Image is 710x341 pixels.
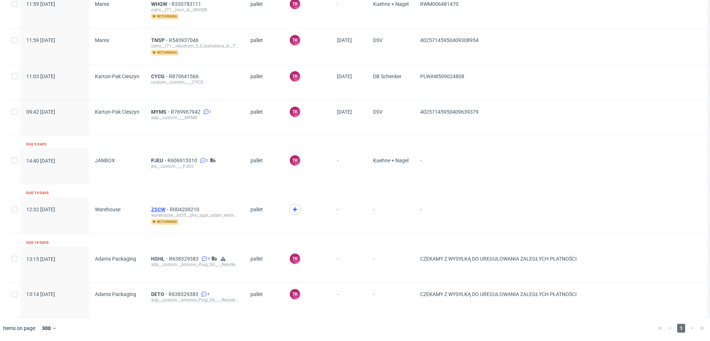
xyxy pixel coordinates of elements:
a: 4 [200,256,210,262]
span: Kuehne + Nagel [373,1,408,19]
span: pallet [250,158,277,175]
span: JANBOX [95,158,115,163]
a: R543937046 [169,37,200,43]
span: 11:03 [DATE] [26,73,55,79]
a: R330783111 [172,1,203,7]
span: Kuehne + Nagel [373,158,408,175]
div: adp__custom__Antonio_Puig_SA__-_Reorder_of_2_shipping_boxes_2_x_48k__HSHL [151,262,239,268]
figcaption: TK [290,254,300,264]
span: - [373,256,408,273]
span: - [373,291,408,309]
span: Marex [95,1,109,7]
a: CYCG [151,73,169,79]
span: returning [151,50,179,56]
span: Adams Packaging [95,256,136,262]
div: Due 14 days [26,190,49,196]
span: RWM006481470 [420,1,458,7]
span: Karton-Pak Cieszyn [95,73,139,79]
span: 2 [206,158,208,163]
a: DETO [151,291,169,297]
span: Warehouse [95,207,120,212]
span: [DATE] [337,37,352,43]
span: pallet [250,109,277,126]
span: CZEKAMY Z WYSYŁKĄ DO UREGULOWANIA ZALEGŁYCH PŁATNOŚCI [420,256,577,262]
a: WHQW [151,1,172,7]
span: 11:59 [DATE] [26,1,55,7]
span: CZEKAMY Z WYSYŁKĄ DO UREGULOWANIA ZALEGŁYCH PŁATNOŚCI [420,291,577,297]
div: ostro__f71__rouri_sl__WHQW [151,7,239,13]
span: pallet [250,256,277,273]
div: jbx__custom____PJEU [151,163,239,169]
span: DB Schenker [373,73,408,91]
span: DSV [373,37,408,56]
a: PJEU [151,158,168,163]
span: - [337,256,361,273]
span: R769967942 [171,109,202,115]
span: 13:14 [DATE] [26,291,55,297]
a: R638329383 [169,256,200,262]
span: [DATE] [337,109,352,115]
span: 40257145950409639379 [420,109,479,115]
figcaption: TK [290,289,300,299]
figcaption: TK [290,71,300,82]
span: returning [151,219,179,225]
span: Adams Packaging [95,291,136,297]
span: pallet [250,291,277,309]
div: custom__custom____CYCG [151,79,239,85]
a: R638329383 [169,291,200,297]
span: - [337,207,361,225]
div: ostro__f71__velodrom_5_0_barcelona_sl__TNSP [151,43,239,49]
figcaption: TK [290,35,300,45]
a: ZSCW [151,207,170,212]
span: [DATE] [337,73,352,79]
span: pallet [250,73,277,91]
span: - [337,1,361,19]
figcaption: TK [290,155,300,166]
span: Items on page: [3,325,36,332]
span: 4 [207,291,210,297]
span: PLWAW509024808 [420,73,464,79]
span: 40257145950409308954 [420,37,479,43]
span: 09:42 [DATE] [26,109,55,115]
span: 1 [210,109,212,115]
span: - [337,291,361,309]
span: 13:15 [DATE] [26,256,55,262]
span: DSV [373,109,408,126]
span: pallet [250,37,277,56]
span: returning [151,14,179,19]
div: Due 5 days [26,141,46,147]
span: 1 [677,324,685,333]
a: 4 [200,291,210,297]
span: - [337,158,361,175]
div: Due 19 days [26,240,49,246]
a: R870641566 [169,73,200,79]
span: pallet [250,1,277,19]
a: HSHL [151,256,169,262]
span: 4 [208,256,210,262]
a: R004209210 [170,207,201,212]
a: 1 [202,109,212,115]
a: R606915310 [168,158,199,163]
span: pallet [250,207,277,225]
div: adp__custom____MYMS [151,115,239,121]
a: 2 [199,158,208,163]
span: 14:40 [DATE] [26,158,55,164]
a: MYMS [151,109,171,115]
div: adp__custom__Antonio_Puig_SA__-_Reorder_of_2_shipping_boxes_2_x_48k__DETO [151,297,239,303]
a: TNSP [151,37,169,43]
